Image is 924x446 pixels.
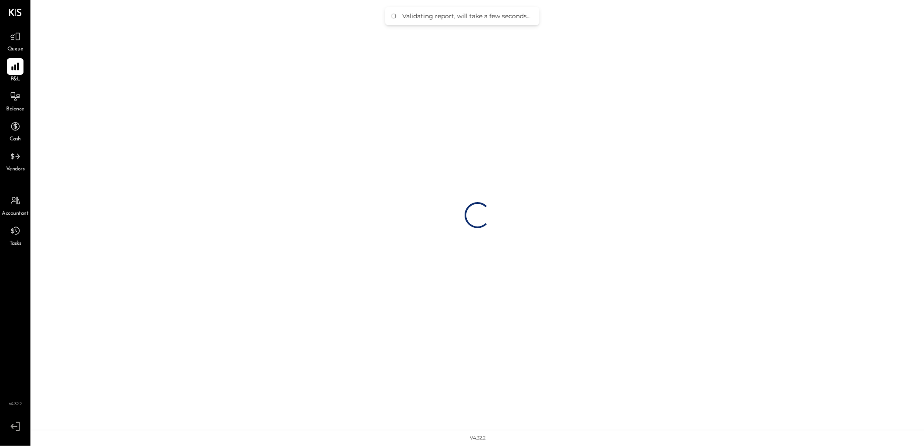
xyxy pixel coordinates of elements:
a: P&L [0,58,30,83]
a: Queue [0,28,30,53]
div: v 4.32.2 [470,435,485,442]
span: P&L [10,76,20,83]
span: Balance [6,106,24,113]
a: Vendors [0,148,30,173]
span: Queue [7,46,23,53]
a: Accountant [0,193,30,218]
a: Cash [0,118,30,143]
span: Cash [10,136,21,143]
span: Tasks [10,240,21,248]
span: Accountant [2,210,29,218]
div: Validating report, will take a few seconds... [402,12,531,20]
a: Tasks [0,223,30,248]
a: Balance [0,88,30,113]
span: Vendors [6,166,25,173]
